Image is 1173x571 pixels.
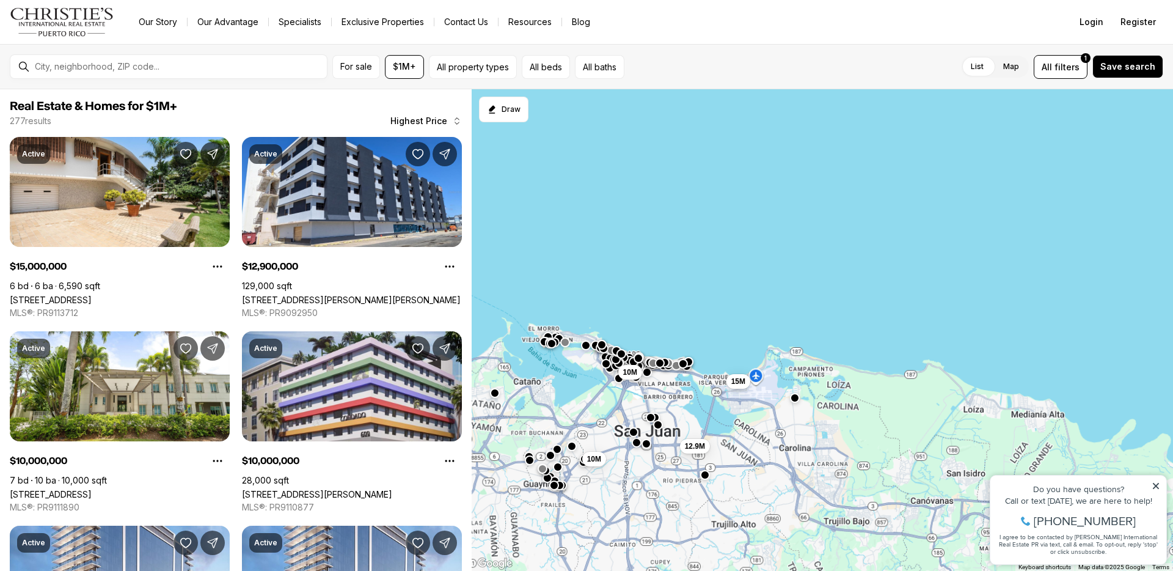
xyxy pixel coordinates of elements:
[437,254,462,279] button: Property options
[242,489,392,499] a: 609 CONDADO AVENUE, SAN JUAN PR, 00907
[731,376,745,386] span: 15M
[22,538,45,548] p: Active
[10,7,114,37] img: logo
[961,56,993,78] label: List
[10,100,177,112] span: Real Estate & Homes for $1M+
[13,39,177,48] div: Call or text [DATE], we are here to help!
[205,254,230,279] button: Property options
[587,454,601,464] span: 10M
[582,452,606,466] button: 10M
[433,531,457,555] button: Share Property
[1080,17,1103,27] span: Login
[618,364,642,379] button: 10M
[1084,53,1087,63] span: 1
[1092,55,1163,78] button: Save search
[50,57,152,70] span: [PHONE_NUMBER]
[406,142,430,166] button: Save Property: 602 BARBOSA AVE
[993,56,1029,78] label: Map
[562,13,600,31] a: Blog
[10,295,92,305] a: 20 AMAPOLA ST, CAROLINA PR, 00979
[174,336,198,361] button: Save Property: 9 CASTANA ST
[522,55,570,79] button: All beds
[188,13,268,31] a: Our Advantage
[254,149,277,159] p: Active
[1054,61,1080,73] span: filters
[332,13,434,31] a: Exclusive Properties
[433,142,457,166] button: Share Property
[269,13,331,31] a: Specialists
[242,295,461,305] a: 602 BARBOSA AVE, SAN JUAN PR, 00926
[200,142,225,166] button: Share Property
[1113,10,1163,34] button: Register
[479,97,528,122] button: Start drawing
[437,449,462,473] button: Property options
[200,336,225,361] button: Share Property
[205,449,230,473] button: Property options
[10,489,92,499] a: 9 CASTANA ST, GUAYNABO PR, 00968
[393,62,416,72] span: $1M+
[575,55,624,79] button: All baths
[15,75,174,98] span: I agree to be contacted by [PERSON_NAME] International Real Estate PR via text, call & email. To ...
[434,13,498,31] button: Contact Us
[254,344,277,353] p: Active
[13,28,177,36] div: Do you have questions?
[10,116,51,126] p: 277 results
[390,116,447,126] span: Highest Price
[22,344,45,353] p: Active
[1072,10,1111,34] button: Login
[254,538,277,548] p: Active
[129,13,187,31] a: Our Story
[623,367,637,377] span: 10M
[1120,17,1156,27] span: Register
[685,441,705,451] span: 12.9M
[406,336,430,361] button: Save Property: 609 CONDADO AVENUE
[406,531,430,555] button: Save Property: 1149 ASHFORD AVENUE VANDERBILT RESIDENCES #902
[429,55,517,79] button: All property types
[385,55,424,79] button: $1M+
[332,55,380,79] button: For sale
[1034,55,1087,79] button: Allfilters1
[383,109,469,133] button: Highest Price
[1100,62,1155,72] span: Save search
[726,374,750,388] button: 15M
[499,13,561,31] a: Resources
[174,531,198,555] button: Save Property: 1149 ASHFORD AVENUE VANDERBILT RESIDENCES #1602
[22,149,45,159] p: Active
[433,336,457,361] button: Share Property
[200,531,225,555] button: Share Property
[1042,61,1052,73] span: All
[680,438,710,453] button: 12.9M
[340,62,372,72] span: For sale
[174,142,198,166] button: Save Property: 20 AMAPOLA ST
